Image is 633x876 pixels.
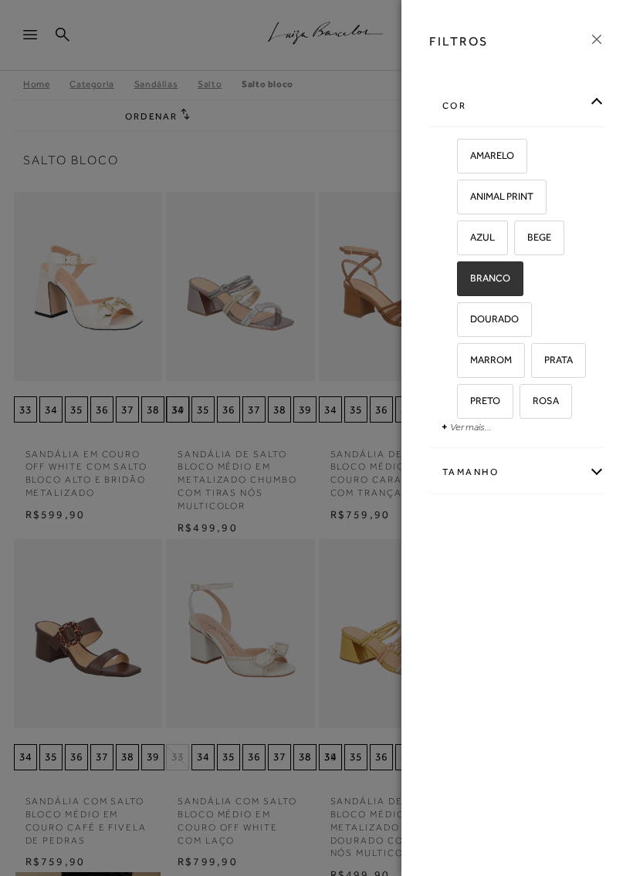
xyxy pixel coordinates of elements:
input: BRANCO [455,273,470,288]
input: ANIMAL PRINT [455,191,470,207]
span: BEGE [516,231,551,243]
span: ROSA [521,395,559,406]
input: ROSA [517,396,533,411]
input: PRATA [529,355,544,370]
span: PRATA [533,354,573,366]
span: ANIMAL PRINT [459,190,533,202]
input: MARROM [455,355,470,370]
span: DOURADO [459,313,519,325]
div: Tamanho [430,452,604,493]
input: DOURADO [455,314,470,329]
span: AMARELO [459,150,514,161]
a: Ver mais... [450,421,492,433]
input: AMARELO [455,150,470,166]
input: AZUL [455,232,470,248]
input: PRETO [455,396,470,411]
span: PRETO [459,395,500,406]
span: BRANCO [459,272,510,284]
input: BEGE [512,232,527,248]
h3: FILTROS [429,32,489,50]
span: + [442,420,448,433]
span: AZUL [459,231,495,243]
div: cor [430,86,604,126]
span: MARROM [459,354,512,366]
